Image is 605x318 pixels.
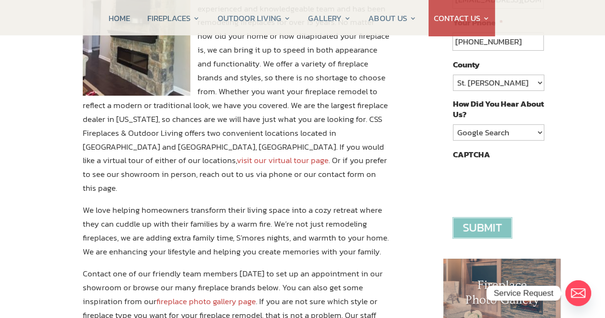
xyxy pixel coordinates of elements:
[452,59,479,70] label: County
[452,217,512,239] input: Submit
[565,280,591,306] a: Email
[237,154,329,166] a: visit our virtual tour page
[462,278,542,312] h1: Fireplace Photo Gallery
[452,149,490,160] label: CAPTCHA
[83,203,390,267] p: We love helping homeowners transform their living space into a cozy retreat where they can cuddle...
[156,295,256,307] a: fireplace photo gallery page
[452,99,543,120] label: How Did You Hear About Us?
[452,164,598,202] iframe: reCAPTCHA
